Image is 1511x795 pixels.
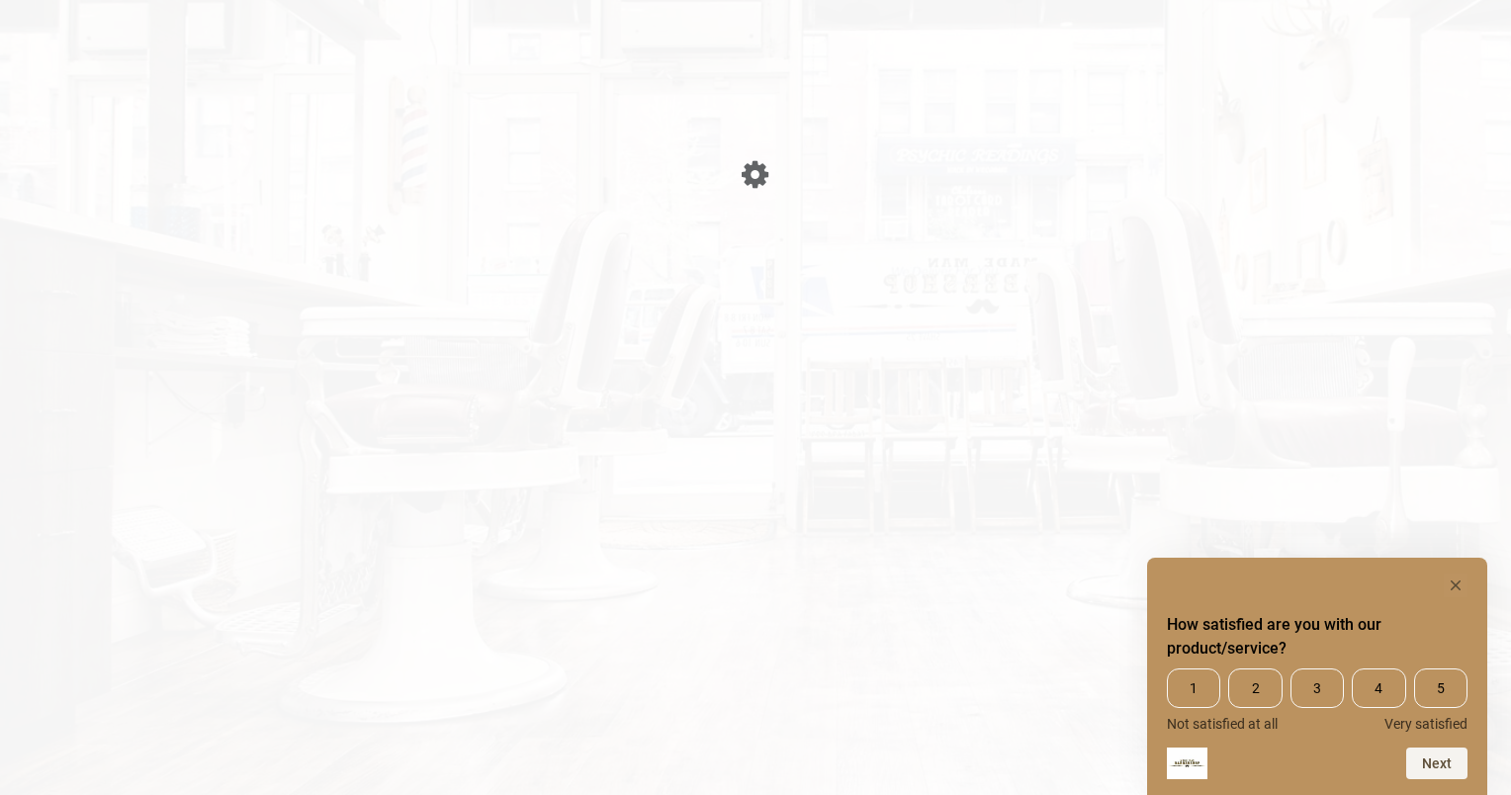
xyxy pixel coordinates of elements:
span: 3 [1290,668,1344,708]
span: Not satisfied at all [1167,716,1278,732]
button: Hide survey [1444,574,1467,597]
span: 2 [1228,668,1282,708]
h2: How satisfied are you with our product/service? Select an option from 1 to 5, with 1 being Not sa... [1167,613,1467,661]
div: How satisfied are you with our product/service? Select an option from 1 to 5, with 1 being Not sa... [1167,574,1467,779]
span: 4 [1352,668,1405,708]
button: Next question [1406,748,1467,779]
span: 1 [1167,668,1220,708]
span: Very satisfied [1384,716,1467,732]
div: How satisfied are you with our product/service? Select an option from 1 to 5, with 1 being Not sa... [1167,668,1467,732]
span: 5 [1414,668,1467,708]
